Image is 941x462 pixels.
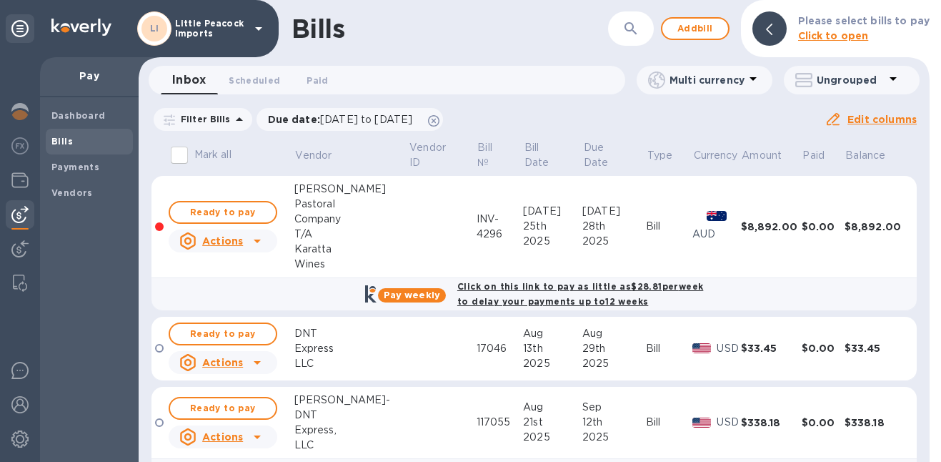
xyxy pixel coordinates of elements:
[202,431,243,443] u: Actions
[409,140,475,170] span: Vendor ID
[51,19,111,36] img: Logo
[523,234,582,249] div: 2025
[11,172,29,189] img: Wallets
[11,137,29,154] img: Foreign exchange
[295,148,332,163] p: Vendor
[6,14,34,43] div: Unpin categories
[320,114,412,125] span: [DATE] to [DATE]
[845,416,905,430] div: $338.18
[172,70,206,90] span: Inbox
[802,148,825,163] p: Paid
[582,430,646,445] div: 2025
[169,323,277,345] button: Ready to pay
[802,416,845,430] div: $0.00
[194,147,231,162] p: Mark all
[202,357,243,368] u: Actions
[582,356,646,371] div: 2025
[257,108,444,131] div: Due date:[DATE] to [DATE]
[582,234,646,249] div: 2025
[582,219,646,234] div: 28th
[523,430,582,445] div: 2025
[741,416,802,430] div: $338.18
[582,400,646,415] div: Sep
[646,219,692,234] div: Bill
[523,415,582,430] div: 21st
[51,110,106,121] b: Dashboard
[477,415,524,430] div: 117055
[524,140,563,170] p: Bill Date
[692,418,712,428] img: USD
[802,148,843,163] span: Paid
[307,73,328,88] span: Paid
[292,14,344,44] h1: Bills
[798,30,869,41] b: Click to open
[294,356,409,371] div: LLC
[817,73,885,87] p: Ungrouped
[294,212,409,227] div: Company
[582,415,646,430] div: 12th
[51,187,93,198] b: Vendors
[523,219,582,234] div: 25th
[294,197,409,212] div: Pastoral
[169,201,277,224] button: Ready to pay
[802,341,845,355] div: $0.00
[295,148,350,163] span: Vendor
[523,204,582,219] div: [DATE]
[845,220,905,234] div: $8,892.00
[294,257,409,272] div: Wines
[694,148,738,163] p: Currency
[181,204,264,221] span: Ready to pay
[802,220,845,234] div: $0.00
[523,400,582,415] div: Aug
[294,423,409,438] div: Express,
[229,73,280,88] span: Scheduled
[647,148,692,163] span: Type
[584,140,645,170] span: Due Date
[798,15,930,26] b: Please select bills to pay
[584,140,627,170] p: Due Date
[477,140,522,170] span: Bill №
[742,148,800,163] span: Amount
[523,356,582,371] div: 2025
[523,326,582,341] div: Aug
[845,341,905,355] div: $33.45
[457,281,703,307] b: Click on this link to pay as little as $28.81 per week to delay your payments up to 12 weeks
[51,69,127,83] p: Pay
[646,341,692,356] div: Bill
[845,148,904,163] span: Balance
[294,438,409,453] div: LLC
[524,140,582,170] span: Bill Date
[692,343,712,353] img: USD
[294,182,409,197] div: [PERSON_NAME]
[847,114,917,125] u: Edit columns
[669,73,745,87] p: Multi currency
[181,325,264,343] span: Ready to pay
[845,148,885,163] p: Balance
[707,211,727,221] img: AUD
[175,113,231,125] p: Filter Bills
[384,290,440,300] b: Pay weekly
[294,393,409,423] div: [PERSON_NAME]-DNT
[582,341,646,356] div: 29th
[51,162,99,172] b: Payments
[294,242,409,257] div: Karatta
[646,415,692,430] div: Bill
[692,227,741,242] p: AUD
[717,415,740,430] p: USD
[294,341,409,356] div: Express
[742,148,782,163] p: Amount
[268,112,420,127] p: Due date :
[409,140,457,170] p: Vendor ID
[661,17,730,40] button: Addbill
[477,341,524,356] div: 17046
[717,341,740,356] p: USD
[150,23,159,34] b: LI
[181,400,264,417] span: Ready to pay
[523,341,582,356] div: 13th
[294,227,409,242] div: T/A
[202,235,243,247] u: Actions
[169,397,277,420] button: Ready to pay
[175,19,247,39] p: Little Peacock Imports
[741,341,802,355] div: $33.45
